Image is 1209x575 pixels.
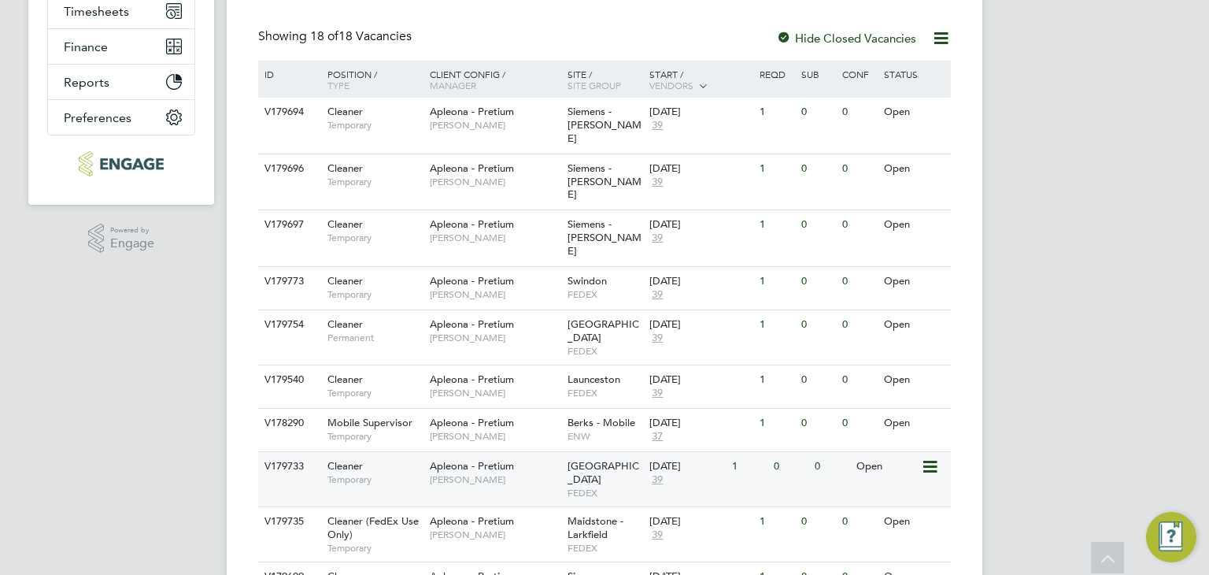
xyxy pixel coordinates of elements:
[838,210,879,239] div: 0
[327,373,363,386] span: Cleaner
[838,267,879,296] div: 0
[568,430,642,443] span: ENW
[430,119,560,132] span: [PERSON_NAME]
[430,514,514,528] span: Apleona - Pretium
[261,98,316,127] div: V179694
[797,310,838,339] div: 0
[64,75,109,90] span: Reports
[327,430,422,443] span: Temporary
[261,507,316,536] div: V179735
[568,542,642,555] span: FEDEX
[649,106,752,119] div: [DATE]
[649,275,752,288] div: [DATE]
[327,232,422,244] span: Temporary
[797,98,838,127] div: 0
[327,288,422,301] span: Temporary
[797,365,838,395] div: 0
[327,176,422,188] span: Temporary
[1146,512,1196,562] button: Engage Resource Center
[797,154,838,184] div: 0
[770,452,811,481] div: 0
[564,61,646,98] div: Site /
[568,217,641,258] span: Siemens - [PERSON_NAME]
[261,154,316,184] div: V179696
[64,110,131,125] span: Preferences
[430,232,560,244] span: [PERSON_NAME]
[838,507,879,536] div: 0
[797,409,838,438] div: 0
[88,224,155,254] a: Powered byEngage
[649,176,665,189] span: 39
[310,28,338,44] span: 18 of
[568,373,620,386] span: Launceston
[756,61,797,87] div: Reqd
[110,224,154,237] span: Powered by
[568,105,641,145] span: Siemens - [PERSON_NAME]
[568,79,621,91] span: Site Group
[649,515,752,529] div: [DATE]
[261,210,316,239] div: V179697
[568,514,623,541] span: Maidstone - Larkfield
[649,218,752,232] div: [DATE]
[430,332,560,344] span: [PERSON_NAME]
[327,105,363,118] span: Cleaner
[430,529,560,541] span: [PERSON_NAME]
[728,452,769,481] div: 1
[327,274,363,287] span: Cleaner
[568,345,642,358] span: FEDEX
[880,409,948,438] div: Open
[756,98,797,127] div: 1
[649,332,665,345] span: 39
[261,365,316,395] div: V179540
[880,61,948,87] div: Status
[79,151,163,176] img: conceptresources-logo-retina.png
[880,267,948,296] div: Open
[327,217,363,231] span: Cleaner
[838,409,879,438] div: 0
[48,65,194,99] button: Reports
[880,154,948,184] div: Open
[811,452,852,481] div: 0
[756,154,797,184] div: 1
[756,310,797,339] div: 1
[756,409,797,438] div: 1
[645,61,756,100] div: Start /
[261,452,316,481] div: V179733
[261,409,316,438] div: V178290
[649,79,693,91] span: Vendors
[649,162,752,176] div: [DATE]
[47,151,195,176] a: Go to home page
[880,310,948,339] div: Open
[261,310,316,339] div: V179754
[48,29,194,64] button: Finance
[756,365,797,395] div: 1
[327,416,412,429] span: Mobile Supervisor
[852,452,921,481] div: Open
[649,460,724,473] div: [DATE]
[756,210,797,239] div: 1
[327,317,363,331] span: Cleaner
[649,232,665,245] span: 39
[649,529,665,542] span: 39
[568,288,642,301] span: FEDEX
[430,430,560,443] span: [PERSON_NAME]
[797,61,838,87] div: Sub
[568,387,642,399] span: FEDEX
[776,31,916,46] label: Hide Closed Vacancies
[649,430,665,443] span: 37
[568,459,639,486] span: [GEOGRAPHIC_DATA]
[430,217,514,231] span: Apleona - Pretium
[838,61,879,87] div: Conf
[430,161,514,175] span: Apleona - Pretium
[797,210,838,239] div: 0
[327,332,422,344] span: Permanent
[261,61,316,87] div: ID
[48,100,194,135] button: Preferences
[64,39,108,54] span: Finance
[327,542,422,555] span: Temporary
[838,310,879,339] div: 0
[756,507,797,536] div: 1
[797,507,838,536] div: 0
[258,28,415,45] div: Showing
[327,119,422,132] span: Temporary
